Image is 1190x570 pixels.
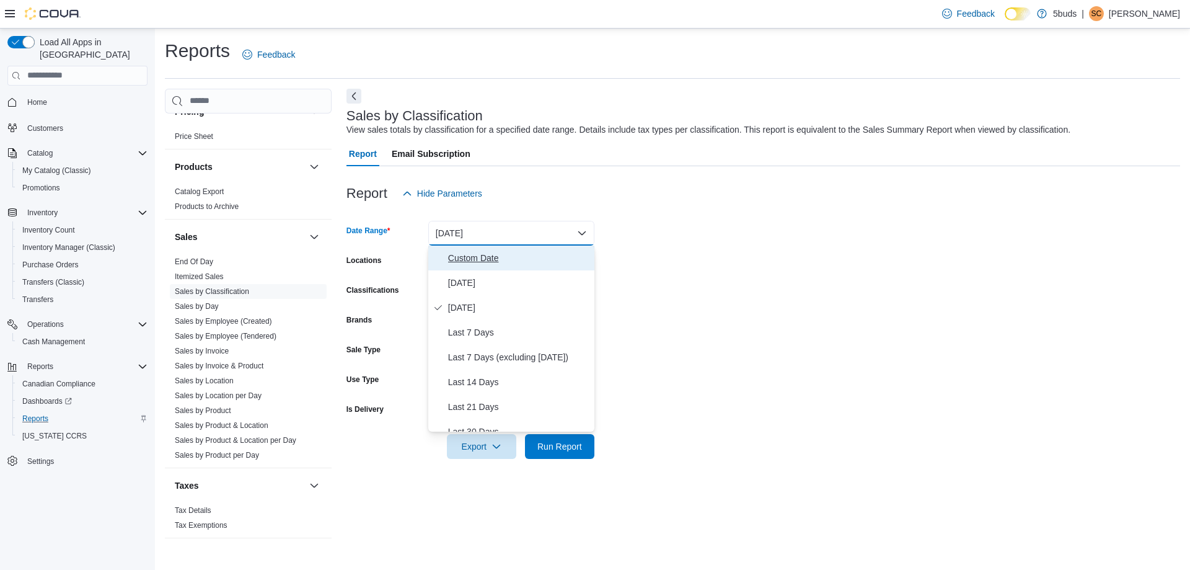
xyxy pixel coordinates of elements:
p: [PERSON_NAME] [1109,6,1180,21]
button: Catalog [22,146,58,161]
span: Canadian Compliance [22,379,95,389]
a: Sales by Location [175,376,234,385]
span: Sales by Location [175,376,234,386]
span: Sales by Employee (Created) [175,316,272,326]
a: Inventory Manager (Classic) [17,240,120,255]
button: Transfers (Classic) [12,274,152,291]
span: Custom Date [448,251,589,265]
span: Last 7 Days (excluding [DATE]) [448,350,589,365]
a: Dashboards [12,393,152,410]
p: 5buds [1053,6,1077,21]
a: Cash Management [17,334,90,349]
button: Reports [2,358,152,375]
span: Cash Management [17,334,148,349]
a: Sales by Location per Day [175,391,262,400]
button: Home [2,93,152,111]
span: Catalog [27,148,53,158]
button: Taxes [175,479,304,492]
a: Tax Exemptions [175,521,227,530]
span: Email Subscription [392,141,470,166]
h3: Report [346,186,387,201]
button: Sales [307,229,322,244]
button: [DATE] [428,221,594,246]
span: Products to Archive [175,202,239,212]
div: Pricing [165,129,332,149]
span: Purchase Orders [22,260,79,270]
span: End Of Day [175,257,213,267]
span: Reports [27,362,53,372]
button: Pricing [307,104,322,119]
button: Transfers [12,291,152,308]
span: Settings [27,456,54,466]
span: Sales by Invoice & Product [175,361,263,371]
span: Washington CCRS [17,429,148,443]
label: Classifications [346,285,399,295]
span: Sales by Product [175,406,231,416]
span: My Catalog (Classic) [17,163,148,178]
a: Products to Archive [175,202,239,211]
span: Customers [27,123,63,133]
span: Dashboards [17,394,148,409]
h3: Taxes [175,479,199,492]
span: Run Report [537,440,582,453]
span: [US_STATE] CCRS [22,431,87,441]
button: Run Report [525,434,594,459]
h3: Sales [175,231,198,243]
input: Dark Mode [1005,7,1031,20]
span: Export [454,434,509,459]
div: Taxes [165,503,332,538]
button: Catalog [2,145,152,162]
a: Sales by Invoice [175,347,229,355]
button: Products [307,159,322,174]
button: Operations [2,316,152,333]
span: Dashboards [22,396,72,406]
span: Inventory Count [22,225,75,235]
button: Settings [2,452,152,470]
span: Last 7 Days [448,325,589,340]
span: Customers [22,120,148,135]
button: Export [447,434,516,459]
a: Transfers (Classic) [17,275,89,290]
button: Hide Parameters [397,181,487,206]
a: Sales by Invoice & Product [175,362,263,370]
a: Promotions [17,180,65,195]
span: Feedback [957,7,995,20]
span: Sales by Employee (Tendered) [175,331,276,341]
button: Purchase Orders [12,256,152,274]
div: Sales [165,254,332,468]
button: Next [346,89,361,104]
a: Sales by Product per Day [175,451,259,460]
a: Sales by Employee (Created) [175,317,272,326]
label: Date Range [346,226,390,236]
span: Hide Parameters [417,187,482,200]
h3: Sales by Classification [346,109,483,123]
span: Load All Apps in [GEOGRAPHIC_DATA] [35,36,148,61]
span: Cash Management [22,337,85,347]
a: Customers [22,121,68,136]
img: Cova [25,7,81,20]
span: Transfers (Classic) [22,277,84,287]
span: Canadian Compliance [17,376,148,391]
a: [US_STATE] CCRS [17,429,92,443]
span: Tax Details [175,505,211,515]
label: Brands [346,315,372,325]
a: Itemized Sales [175,272,224,281]
a: Sales by Product & Location [175,421,268,430]
span: Reports [22,359,148,374]
span: Inventory [22,205,148,220]
span: Operations [27,319,64,329]
a: Sales by Day [175,302,219,311]
span: Feedback [257,48,295,61]
div: Products [165,184,332,219]
span: Transfers [22,295,53,305]
span: Last 14 Days [448,375,589,390]
a: End Of Day [175,257,213,266]
span: Purchase Orders [17,257,148,272]
a: Purchase Orders [17,257,84,272]
a: Catalog Export [175,187,224,196]
a: Canadian Compliance [17,376,100,391]
span: SC [1091,6,1102,21]
span: Operations [22,317,148,332]
label: Locations [346,256,382,265]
